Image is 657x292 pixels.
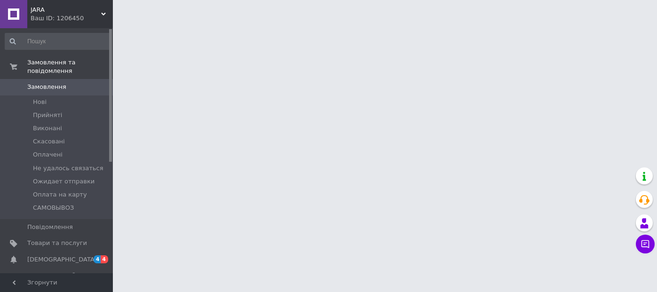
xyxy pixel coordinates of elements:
[33,124,62,133] span: Виконані
[27,58,113,75] span: Замовлення та повідомлення
[27,83,66,91] span: Замовлення
[31,14,113,23] div: Ваш ID: 1206450
[33,137,65,146] span: Скасовані
[33,150,63,159] span: Оплачені
[33,164,103,173] span: Не удалось связаться
[27,271,87,288] span: Показники роботи компанії
[636,235,655,253] button: Чат з покупцем
[31,6,101,14] span: JARA
[27,255,97,264] span: [DEMOGRAPHIC_DATA]
[33,177,95,186] span: Ожидает отправки
[33,98,47,106] span: Нові
[94,255,101,263] span: 4
[27,223,73,231] span: Повідомлення
[101,255,108,263] span: 4
[33,190,87,199] span: Оплата на карту
[33,111,62,119] span: Прийняті
[5,33,111,50] input: Пошук
[33,204,74,212] span: САМОВЫВОЗ
[27,239,87,247] span: Товари та послуги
